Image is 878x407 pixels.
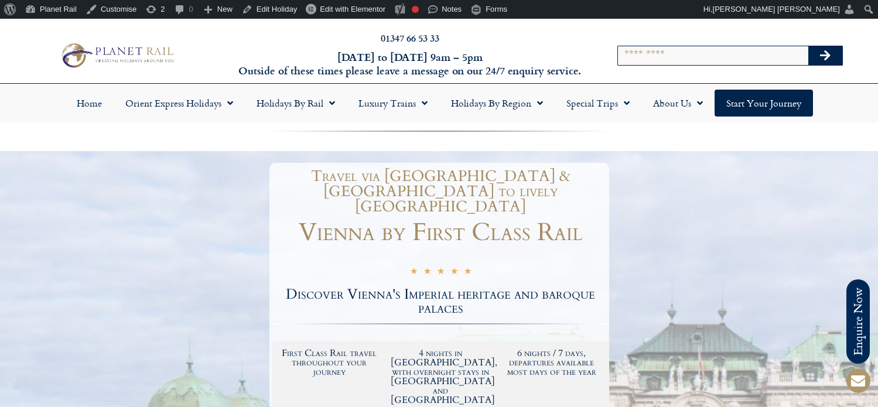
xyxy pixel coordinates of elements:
div: 5/5 [410,264,472,279]
div: Focus keyphrase not set [412,6,419,13]
span: [PERSON_NAME] [PERSON_NAME] [713,5,840,13]
h1: Vienna by First Class Rail [272,220,609,245]
i: ★ [423,266,431,279]
h2: 6 nights / 7 days, departures available most days of the year [502,348,602,377]
a: Start your Journey [715,90,813,117]
a: Special Trips [555,90,641,117]
h1: Travel via [GEOGRAPHIC_DATA] & [GEOGRAPHIC_DATA] to lively [GEOGRAPHIC_DATA] [278,169,603,214]
h2: 4 nights in [GEOGRAPHIC_DATA], with overnight stays in [GEOGRAPHIC_DATA] and [GEOGRAPHIC_DATA] [391,348,490,405]
i: ★ [450,266,458,279]
img: Planet Rail Train Holidays Logo [57,40,177,70]
i: ★ [410,266,418,279]
h2: Discover Vienna's Imperial heritage and baroque palaces [272,288,609,316]
a: Luxury Trains [347,90,439,117]
nav: Menu [6,90,872,117]
a: 01347 66 53 33 [381,31,439,45]
i: ★ [464,266,472,279]
a: Home [65,90,114,117]
button: Search [808,46,842,65]
h6: [DATE] to [DATE] 9am – 5pm Outside of these times please leave a message on our 24/7 enquiry serv... [237,50,583,78]
a: Orient Express Holidays [114,90,245,117]
a: Holidays by Region [439,90,555,117]
a: About Us [641,90,715,117]
i: ★ [437,266,445,279]
span: Edit with Elementor [320,5,385,13]
a: Holidays by Rail [245,90,347,117]
h2: First Class Rail travel throughout your journey [280,348,380,377]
